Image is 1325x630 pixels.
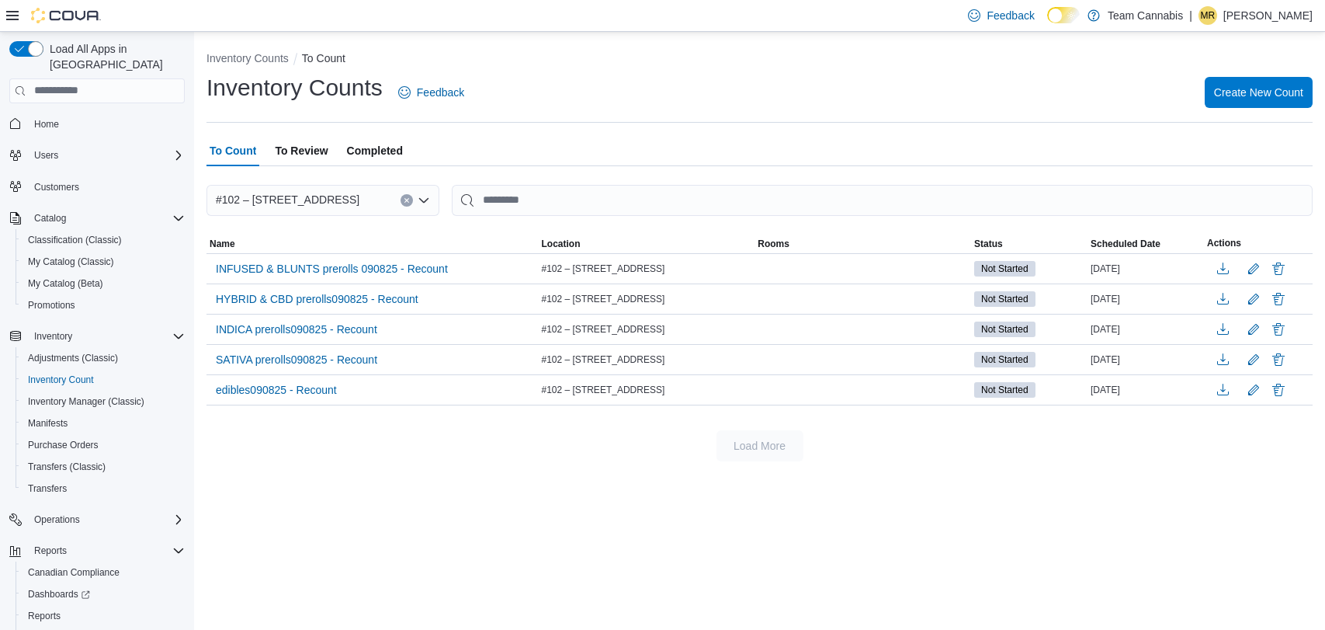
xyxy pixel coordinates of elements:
[16,583,191,605] a: Dashboards
[28,352,118,364] span: Adjustments (Classic)
[206,235,539,253] button: Name
[22,479,185,498] span: Transfers
[974,382,1035,398] span: Not Started
[210,135,256,166] span: To Count
[28,114,185,134] span: Home
[1244,378,1263,402] button: Edit count details
[542,353,665,366] span: #102 – [STREET_ADDRESS]
[22,458,112,476] a: Transfers (Classic)
[22,274,185,293] span: My Catalog (Beta)
[210,287,425,311] button: HYBRID & CBD prerolls090825 - Recount
[31,8,101,23] img: Cova
[971,235,1087,253] button: Status
[1244,257,1263,280] button: Edit count details
[34,330,72,343] span: Inventory
[716,430,803,461] button: Load More
[16,391,191,412] button: Inventory Manager (Classic)
[22,563,185,582] span: Canadian Compliance
[1189,6,1192,25] p: |
[734,438,786,454] span: Load More
[981,292,1028,306] span: Not Started
[22,479,73,498] a: Transfers
[22,349,185,367] span: Adjustments (Classic)
[28,374,94,386] span: Inventory Count
[16,456,191,478] button: Transfers (Classic)
[216,322,377,337] span: INDICA prerolls090825 - Recount
[1269,290,1288,308] button: Delete
[28,541,73,560] button: Reports
[981,353,1028,367] span: Not Started
[22,414,74,433] a: Manifests
[347,135,403,166] span: Completed
[1091,238,1160,250] span: Scheduled Date
[16,369,191,391] button: Inventory Count
[206,72,383,103] h1: Inventory Counts
[210,238,235,250] span: Name
[28,510,86,529] button: Operations
[1087,350,1204,369] div: [DATE]
[1198,6,1217,25] div: Michelle Rochon
[3,113,191,135] button: Home
[28,327,78,346] button: Inventory
[1087,259,1204,278] div: [DATE]
[3,144,191,166] button: Users
[16,412,191,434] button: Manifests
[34,181,79,193] span: Customers
[16,251,191,273] button: My Catalog (Classic)
[452,185,1313,216] input: This is a search bar. After typing your query, hit enter to filter the results lower in the page.
[16,229,191,251] button: Classification (Classic)
[216,261,448,277] span: INFUSED & BLUNTS prerolls 090825 - Recount
[302,52,345,64] button: To Count
[1269,320,1288,339] button: Delete
[542,293,665,305] span: #102 – [STREET_ADDRESS]
[28,178,85,197] a: Customers
[22,458,185,476] span: Transfers (Classic)
[1244,348,1263,371] button: Edit count details
[1087,381,1204,399] div: [DATE]
[22,349,124,367] a: Adjustments (Classic)
[210,257,454,280] button: INFUSED & BLUNTS prerolls 090825 - Recount
[981,262,1028,276] span: Not Started
[28,115,65,134] a: Home
[16,347,191,369] button: Adjustments (Classic)
[3,207,191,229] button: Catalog
[974,261,1035,277] span: Not Started
[28,541,185,560] span: Reports
[22,296,82,315] a: Promotions
[22,252,120,271] a: My Catalog (Classic)
[987,8,1034,23] span: Feedback
[3,509,191,531] button: Operations
[974,352,1035,367] span: Not Started
[1207,237,1241,249] span: Actions
[210,348,383,371] button: SATIVA prerolls090825 - Recount
[1269,259,1288,278] button: Delete
[22,231,185,249] span: Classification (Classic)
[1087,235,1204,253] button: Scheduled Date
[28,461,106,473] span: Transfers (Classic)
[3,176,191,198] button: Customers
[418,194,430,207] button: Open list of options
[34,149,58,162] span: Users
[22,252,185,271] span: My Catalog (Classic)
[28,234,122,246] span: Classification (Classic)
[754,235,971,253] button: Rooms
[1244,318,1263,341] button: Edit count details
[542,384,665,396] span: #102 – [STREET_ADDRESS]
[28,588,90,600] span: Dashboards
[3,325,191,347] button: Inventory
[1047,7,1080,23] input: Dark Mode
[1047,23,1048,24] span: Dark Mode
[22,414,185,433] span: Manifests
[22,607,185,625] span: Reports
[210,318,383,341] button: INDICA prerolls090825 - Recount
[758,238,789,250] span: Rooms
[22,296,185,315] span: Promotions
[974,291,1035,307] span: Not Started
[1269,350,1288,369] button: Delete
[206,52,289,64] button: Inventory Counts
[28,439,99,451] span: Purchase Orders
[22,231,128,249] a: Classification (Classic)
[28,482,67,495] span: Transfers
[22,585,96,604] a: Dashboards
[16,562,191,583] button: Canadian Compliance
